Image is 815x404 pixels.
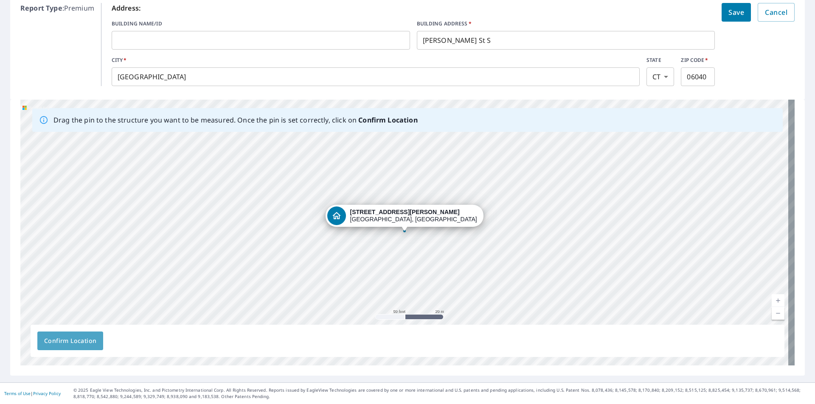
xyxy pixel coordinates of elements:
[681,56,715,64] label: ZIP CODE
[772,307,784,320] a: Current Level 19, Zoom Out
[765,6,787,18] span: Cancel
[112,56,640,64] label: CITY
[20,3,62,13] b: Report Type
[350,209,478,223] div: [GEOGRAPHIC_DATA], [GEOGRAPHIC_DATA] 06040
[37,332,103,350] button: Confirm Location
[53,115,418,125] p: Drag the pin to the structure you want to be measured. Once the pin is set correctly, click on
[4,390,31,396] a: Terms of Use
[417,20,715,28] label: BUILDING ADDRESS
[758,3,795,22] button: Cancel
[20,3,94,86] p: : Premium
[722,3,751,22] button: Save
[646,56,674,64] label: STATE
[73,387,811,400] p: © 2025 Eagle View Technologies, Inc. and Pictometry International Corp. All Rights Reserved. Repo...
[772,294,784,307] a: Current Level 19, Zoom In
[350,209,460,215] strong: [STREET_ADDRESS][PERSON_NAME]
[728,6,744,18] span: Save
[4,391,61,396] p: |
[112,3,715,13] p: Address:
[326,205,483,231] div: Dropped pin, building 1, Residential property, 27 Adams St S Manchester, CT 06040
[358,115,417,125] b: Confirm Location
[44,336,96,346] span: Confirm Location
[112,20,410,28] label: BUILDING NAME/ID
[652,73,660,81] em: CT
[33,390,61,396] a: Privacy Policy
[646,67,674,86] div: CT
